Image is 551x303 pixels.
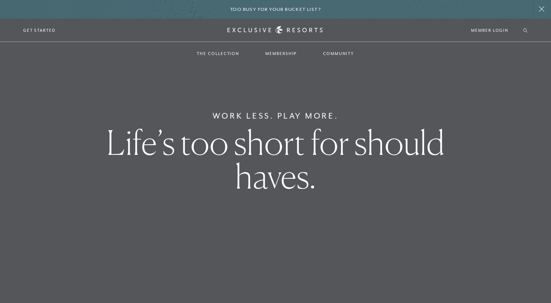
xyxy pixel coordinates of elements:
a: The Collection [189,43,247,64]
a: Membership [258,43,304,64]
a: Get Started [23,27,56,34]
h6: Work Less. Play More. [213,110,339,122]
a: Member Login [471,27,508,34]
h1: Life’s too short for should haves. [96,126,455,193]
h6: Too busy for your bucket list? [230,6,321,13]
a: Community [316,43,361,64]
